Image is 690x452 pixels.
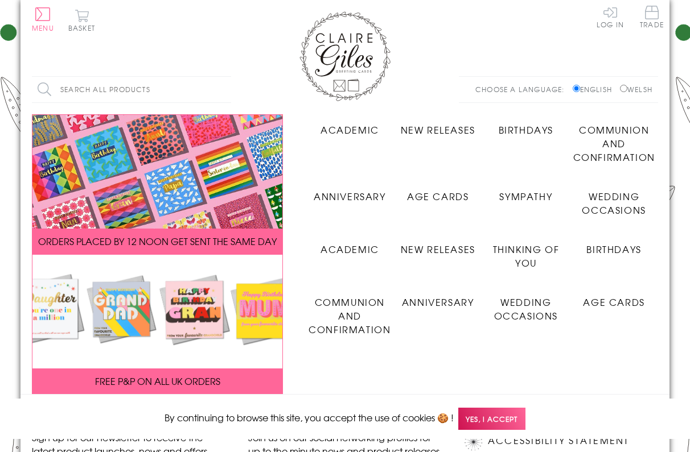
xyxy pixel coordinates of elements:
[640,6,664,30] a: Trade
[482,287,570,322] a: Wedding Occasions
[597,6,624,28] a: Log In
[570,114,658,164] a: Communion and Confirmation
[394,287,482,309] a: Anniversary
[620,84,652,94] label: Welsh
[394,114,482,136] a: New Releases
[586,242,641,256] span: Birthdays
[32,77,231,102] input: Search all products
[306,114,394,136] a: Academic
[402,295,474,309] span: Anniversary
[482,234,570,269] a: Thinking of You
[482,181,570,203] a: Sympathy
[321,242,379,256] span: Academic
[573,85,580,92] input: English
[458,408,525,430] span: Yes, I accept
[570,287,658,309] a: Age Cards
[299,11,391,101] img: Claire Giles Greetings Cards
[499,123,553,136] span: Birthdays
[407,189,469,203] span: Age Cards
[583,295,644,309] span: Age Cards
[394,181,482,203] a: Age Cards
[220,77,231,102] input: Search
[570,181,658,217] a: Wedding Occasions
[95,374,220,388] span: FREE P&P ON ALL UK ORDERS
[321,123,379,136] span: Academic
[306,287,394,336] a: Communion and Confirmation
[309,295,391,336] span: Communion and Confirmation
[306,234,394,256] a: Academic
[570,234,658,256] a: Birthdays
[38,234,277,248] span: ORDERS PLACED BY 12 NOON GET SENT THE SAME DAY
[488,433,630,449] a: Accessibility Statement
[401,123,475,136] span: New Releases
[573,123,655,164] span: Communion and Confirmation
[306,181,394,203] a: Anniversary
[66,9,97,31] button: Basket
[482,114,570,136] a: Birthdays
[499,189,552,203] span: Sympathy
[314,189,386,203] span: Anniversary
[32,7,54,31] button: Menu
[620,85,627,92] input: Welsh
[640,6,664,28] span: Trade
[493,242,560,269] span: Thinking of You
[494,295,558,322] span: Wedding Occasions
[475,84,570,94] p: Choose a language:
[573,84,618,94] label: English
[32,23,54,33] span: Menu
[582,189,646,217] span: Wedding Occasions
[401,242,475,256] span: New Releases
[394,234,482,256] a: New Releases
